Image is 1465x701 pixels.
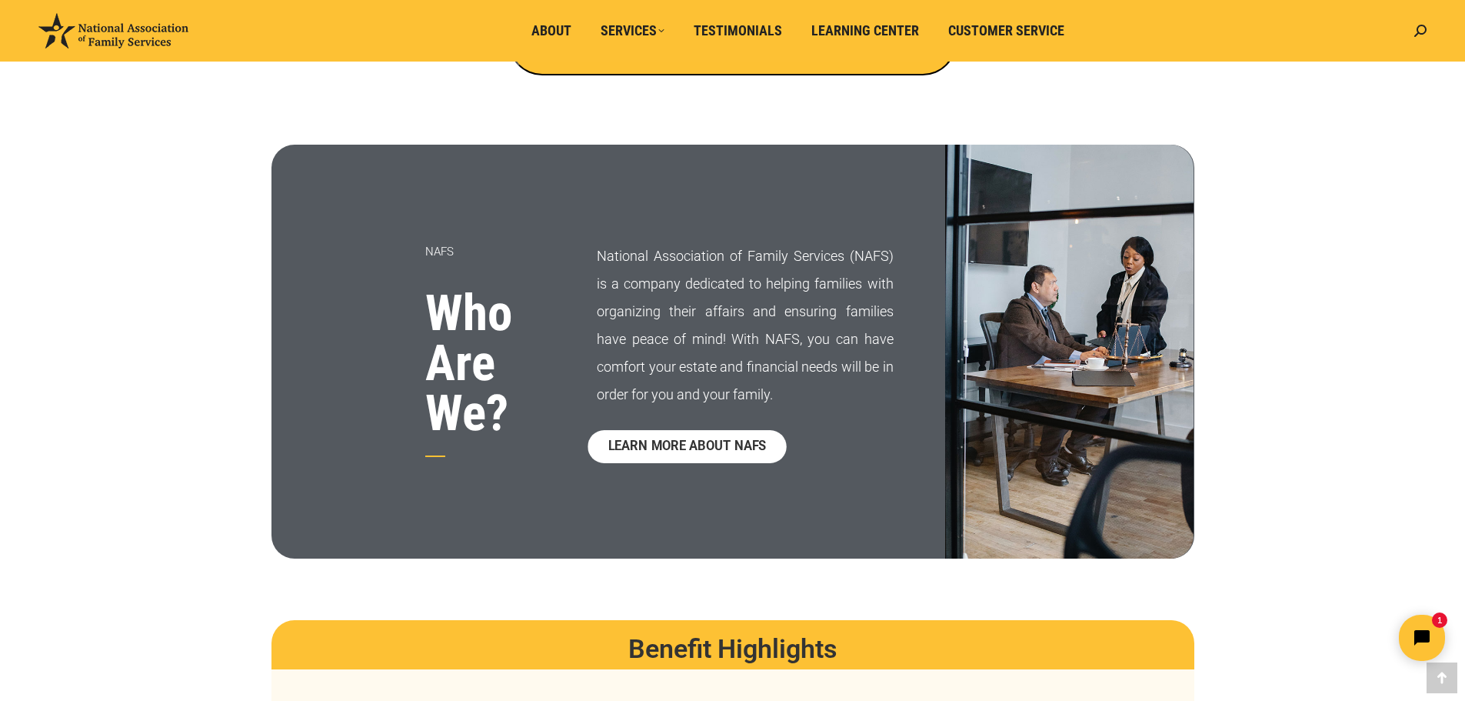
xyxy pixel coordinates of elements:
[683,16,793,45] a: Testimonials
[425,289,559,439] h3: Who Are We?
[801,16,930,45] a: Learning Center
[597,242,893,409] p: National Association of Family Services (NAFS) is a company dedicated to helping families with or...
[1194,602,1458,674] iframe: Tidio Chat
[425,238,559,265] p: NAFS
[601,22,664,39] span: Services
[694,22,782,39] span: Testimonials
[302,636,1164,662] h2: Benefit Highlights
[937,16,1075,45] a: Customer Service
[531,22,571,39] span: About
[38,13,188,48] img: National Association of Family Services
[608,440,767,453] span: LEARN MORE ABOUT NAFS
[588,430,787,463] a: LEARN MORE ABOUT NAFS
[948,22,1064,39] span: Customer Service
[811,22,919,39] span: Learning Center
[521,16,582,45] a: About
[945,145,1194,559] img: Family Trust Services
